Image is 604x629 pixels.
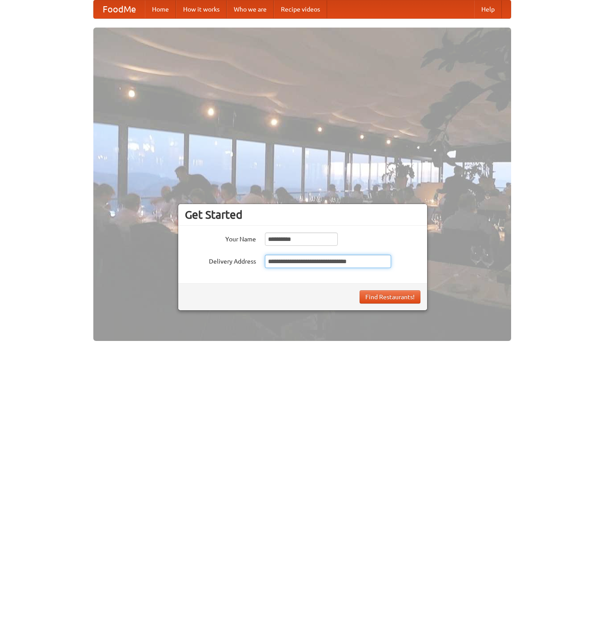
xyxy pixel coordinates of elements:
a: FoodMe [94,0,145,18]
a: Help [474,0,502,18]
a: How it works [176,0,227,18]
a: Home [145,0,176,18]
h3: Get Started [185,208,420,221]
label: Your Name [185,232,256,244]
button: Find Restaurants! [360,290,420,304]
a: Who we are [227,0,274,18]
a: Recipe videos [274,0,327,18]
label: Delivery Address [185,255,256,266]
